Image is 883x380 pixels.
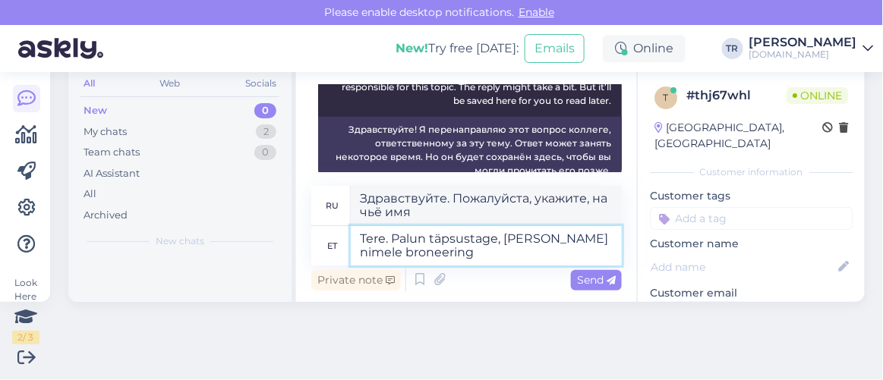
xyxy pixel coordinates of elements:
textarea: Tere. Palun täpsustage, [PERSON_NAME] nimele broneering [351,226,622,265]
a: [PERSON_NAME][DOMAIN_NAME] [749,36,874,61]
div: All [80,74,98,93]
div: ru [326,193,339,218]
span: New chats [156,234,204,248]
div: 0 [254,145,276,160]
div: Archived [84,208,128,223]
div: AI Assistant [84,166,140,181]
span: Hello, I am routing this question to the colleague who is responsible for this topic. The reply m... [342,68,613,106]
span: Enable [514,5,559,19]
p: Customer email [650,285,853,301]
button: Emails [525,34,585,63]
div: Web [157,74,184,93]
div: TR [722,38,743,59]
div: [GEOGRAPHIC_DATA], [GEOGRAPHIC_DATA] [654,120,822,152]
div: [PERSON_NAME] [749,36,857,49]
div: Look Here [12,276,39,344]
input: Add name [651,259,835,275]
p: Customer tags [650,188,853,204]
textarea: Здравствуйте. Пожалуйста, укажите, на чьё имя [351,186,622,225]
div: # thj67whl [686,86,787,105]
span: Online [787,87,848,104]
div: Private note [311,270,401,290]
div: Try free [DATE]: [396,39,519,58]
b: New! [396,41,428,55]
div: Team chats [84,145,140,160]
div: 2 [256,124,276,140]
div: Socials [242,74,279,93]
div: My chats [84,124,127,140]
div: All [84,187,96,202]
div: et [327,233,337,259]
div: [DOMAIN_NAME] [749,49,857,61]
div: Online [603,35,686,62]
div: New [84,103,107,118]
span: Send [577,273,616,287]
div: 0 [254,103,276,118]
p: Customer name [650,236,853,252]
div: Request email [650,301,738,322]
span: t [664,92,669,103]
div: Customer information [650,165,853,179]
input: Add a tag [650,207,853,230]
div: Здравствуйте! Я перенаправляю этот вопрос коллеге, ответственному за эту тему. Ответ может занять... [318,117,622,184]
div: 2 / 3 [12,331,39,344]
